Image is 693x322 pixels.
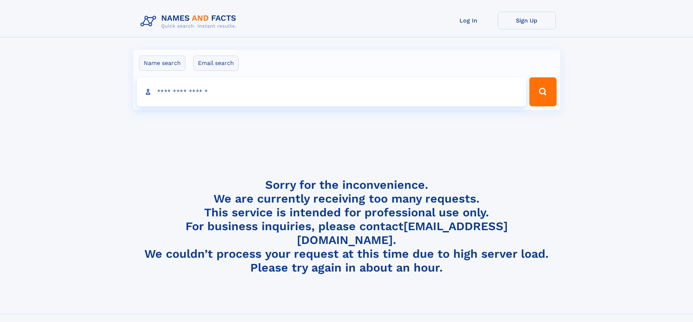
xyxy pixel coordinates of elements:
[439,12,498,29] a: Log In
[139,56,186,71] label: Name search
[297,219,508,247] a: [EMAIL_ADDRESS][DOMAIN_NAME]
[137,77,526,106] input: search input
[138,12,242,31] img: Logo Names and Facts
[529,77,556,106] button: Search Button
[193,56,239,71] label: Email search
[498,12,556,29] a: Sign Up
[138,178,556,275] h4: Sorry for the inconvenience. We are currently receiving too many requests. This service is intend...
